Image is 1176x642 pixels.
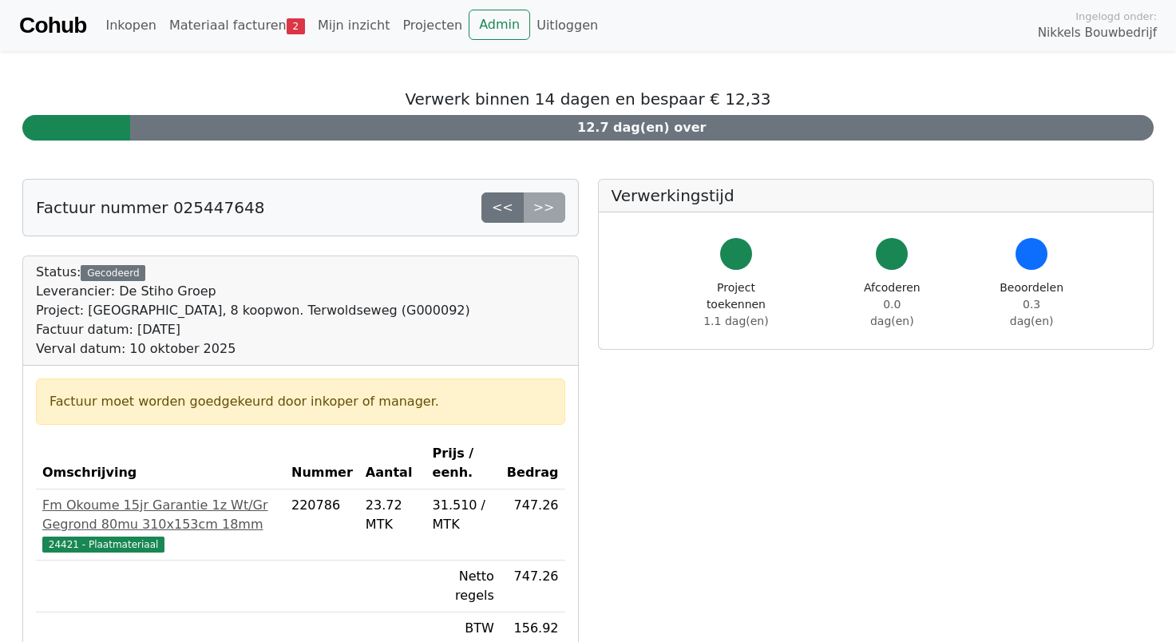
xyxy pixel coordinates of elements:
[433,496,494,534] div: 31.510 / MTK
[396,10,469,42] a: Projecten
[366,496,420,534] div: 23.72 MTK
[42,496,279,534] div: Fm Okoume 15jr Garantie 1z Wt/Gr Gegrond 80mu 310x153cm 18mm
[501,438,565,489] th: Bedrag
[530,10,604,42] a: Uitloggen
[481,192,524,223] a: <<
[285,489,359,561] td: 220786
[287,18,305,34] span: 2
[36,320,470,339] div: Factuur datum: [DATE]
[1010,298,1054,327] span: 0.3 dag(en)
[42,496,279,553] a: Fm Okoume 15jr Garantie 1z Wt/Gr Gegrond 80mu 310x153cm 18mm24421 - Plaatmateriaal
[285,438,359,489] th: Nummer
[501,561,565,612] td: 747.26
[703,315,768,327] span: 1.1 dag(en)
[163,10,311,42] a: Materiaal facturen2
[426,438,501,489] th: Prijs / eenh.
[469,10,530,40] a: Admin
[870,298,914,327] span: 0.0 dag(en)
[688,279,785,330] div: Project toekennen
[1075,9,1157,24] span: Ingelogd onder:
[426,561,501,612] td: Netto regels
[49,392,552,411] div: Factuur moet worden goedgekeurd door inkoper of manager.
[612,186,1141,205] h5: Verwerkingstijd
[22,89,1154,109] h5: Verwerk binnen 14 dagen en bespaar € 12,33
[311,10,397,42] a: Mijn inzicht
[1000,279,1063,330] div: Beoordelen
[36,438,285,489] th: Omschrijving
[36,282,470,301] div: Leverancier: De Stiho Groep
[81,265,145,281] div: Gecodeerd
[36,339,470,359] div: Verval datum: 10 oktober 2025
[130,115,1154,141] div: 12.7 dag(en) over
[99,10,162,42] a: Inkopen
[19,6,86,45] a: Cohub
[359,438,426,489] th: Aantal
[36,198,264,217] h5: Factuur nummer 025447648
[36,263,470,359] div: Status:
[1038,24,1157,42] span: Nikkels Bouwbedrijf
[501,489,565,561] td: 747.26
[861,279,923,330] div: Afcoderen
[42,537,164,553] span: 24421 - Plaatmateriaal
[36,301,470,320] div: Project: [GEOGRAPHIC_DATA], 8 koopwon. Terwoldseweg (G000092)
